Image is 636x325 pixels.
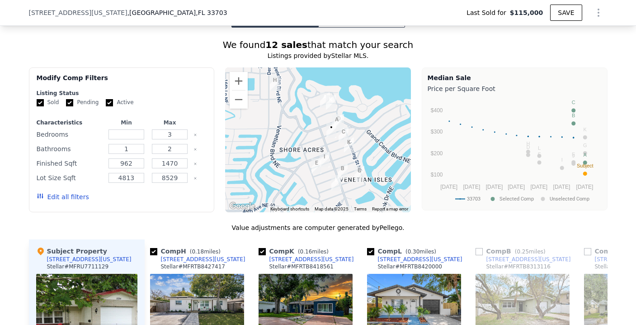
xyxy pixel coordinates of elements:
[269,263,334,270] div: Stellar # MFRTB8418561
[402,249,440,255] span: ( miles)
[270,206,309,212] button: Keyboard shortcuts
[440,184,457,190] text: [DATE]
[161,256,245,263] div: [STREET_ADDRESS][US_STATE]
[571,100,575,105] text: C
[339,127,349,143] div: 1878 New Hampshire Ave NE
[530,184,547,190] text: [DATE]
[37,192,89,201] button: Edit all filters
[553,184,570,190] text: [DATE]
[572,152,575,157] text: E
[193,162,197,166] button: Clear
[106,99,113,106] input: Active
[326,123,336,138] div: 1834 Nevada Ave NE
[517,249,529,255] span: 0.25
[428,95,602,208] svg: A chart.
[576,184,593,190] text: [DATE]
[259,247,332,256] div: Comp K
[430,107,443,114] text: $400
[227,201,257,212] img: Google
[37,99,44,106] input: Sold
[463,184,480,190] text: [DATE]
[476,256,571,263] a: [STREET_ADDRESS][US_STATE]
[29,51,608,60] div: Listings provided by Stellar MLS .
[466,8,510,17] span: Last Sold for
[37,157,103,170] div: Finished Sqft
[499,196,534,202] text: Selected Comp
[572,153,575,158] text: J
[334,114,344,129] div: 1867 Nevada Ave NE
[372,206,408,211] a: Report a map error
[332,115,342,130] div: 1859 Nevada Ave NE
[537,145,540,151] text: L
[37,119,103,126] div: Characteristics
[66,99,73,106] input: Pending
[378,256,462,263] div: [STREET_ADDRESS][US_STATE]
[29,223,608,232] div: Value adjustments are computer generated by Pellego .
[576,163,593,168] text: Subject
[550,5,582,21] button: SAVE
[37,172,103,184] div: Lot Size Sqft
[37,90,207,97] div: Listing Status
[193,177,197,180] button: Clear
[265,39,307,50] strong: 12 sales
[150,256,245,263] a: [STREET_ADDRESS][US_STATE]
[150,119,190,126] div: Max
[29,8,127,17] span: [STREET_ADDRESS][US_STATE]
[485,184,503,190] text: [DATE]
[561,157,562,162] text: I
[230,72,248,90] button: Zoom in
[408,249,420,255] span: 0.30
[193,148,197,151] button: Clear
[589,4,608,22] button: Show Options
[37,128,103,141] div: Bedrooms
[430,129,443,135] text: $300
[428,82,602,95] div: Price per Square Foot
[47,256,132,263] div: [STREET_ADDRESS][US_STATE]
[66,99,99,106] label: Pending
[344,138,354,153] div: 1889 Montana Ave NE
[186,249,224,255] span: ( miles)
[270,76,280,91] div: 5630 Venetian Blvd NE
[127,8,227,17] span: , [GEOGRAPHIC_DATA]
[294,249,332,255] span: ( miles)
[338,164,348,179] div: 1810 Michigan Ave NE
[331,175,341,191] div: 1782 Maryland Ave NE
[29,38,608,51] div: We found that match your search
[428,73,602,82] div: Median Sale
[259,256,354,263] a: [STREET_ADDRESS][US_STATE]
[300,249,312,255] span: 0.16
[192,249,204,255] span: 0.18
[269,256,354,263] div: [STREET_ADDRESS][US_STATE]
[326,95,336,110] div: 1859 Oklahoma Ave NE
[526,144,530,150] text: D
[583,143,587,148] text: G
[315,206,349,211] span: Map data ©2025
[526,141,530,146] text: H
[106,119,146,126] div: Min
[227,201,257,212] a: Open this area in Google Maps (opens a new window)
[230,91,248,109] button: Zoom out
[320,92,330,108] div: 1850 Oregon Ave NE
[550,196,589,202] text: Unselected Comp
[510,8,543,17] span: $115,000
[311,158,321,174] div: 1719 Mississippi Ave NE
[320,152,330,167] div: 1766 Montana Ave NE
[37,99,59,106] label: Sold
[583,152,587,158] text: A
[367,256,462,263] a: [STREET_ADDRESS][US_STATE]
[196,9,227,16] span: , FL 33703
[572,113,575,118] text: B
[106,99,133,106] label: Active
[511,249,549,255] span: ( miles)
[354,166,364,182] div: 1882 Maryland Ave NE
[193,133,197,137] button: Clear
[36,247,107,256] div: Subject Property
[583,127,587,132] text: K
[37,73,207,90] div: Modify Comp Filters
[354,206,367,211] a: Terms (opens in new tab)
[367,247,440,256] div: Comp L
[486,263,551,270] div: Stellar # MFRTB8313116
[378,263,442,270] div: Stellar # MFRTB8420000
[476,247,549,256] div: Comp B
